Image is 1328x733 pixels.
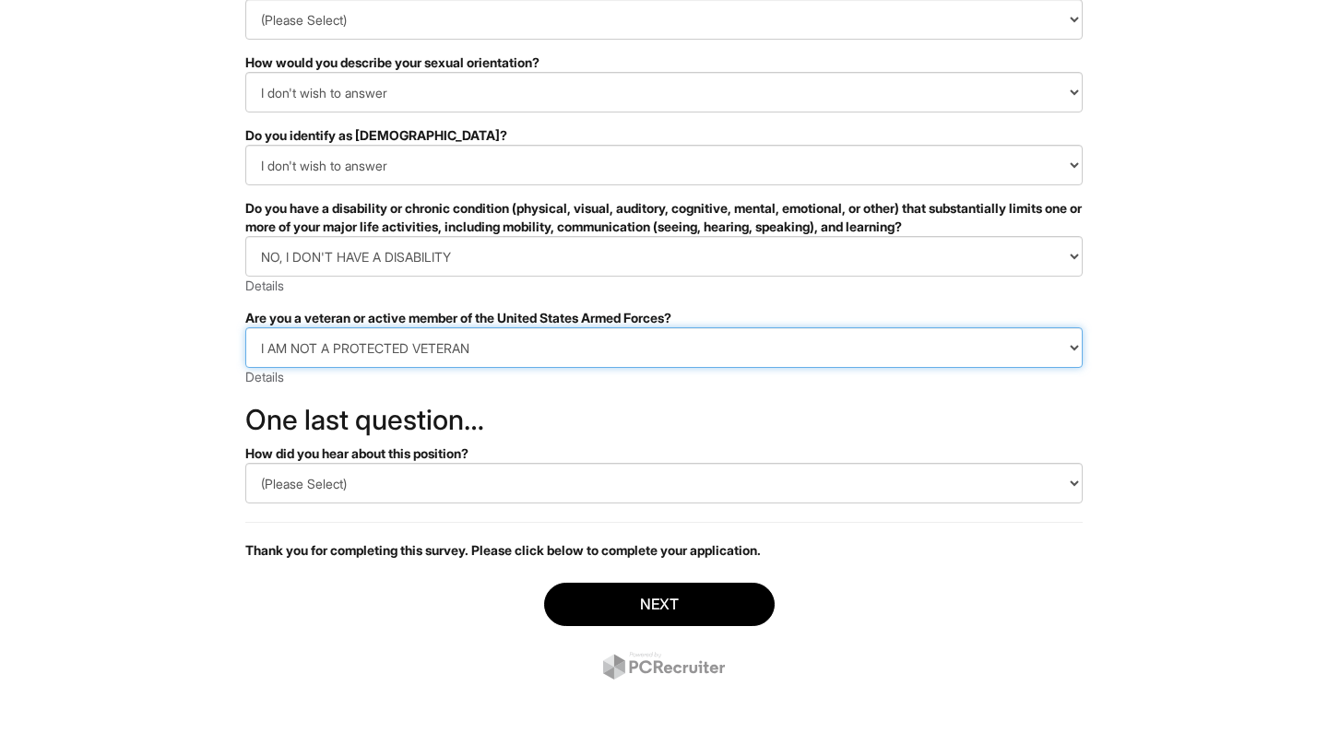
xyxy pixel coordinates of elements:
div: Do you have a disability or chronic condition (physical, visual, auditory, cognitive, mental, emo... [245,199,1083,236]
h2: One last question… [245,405,1083,435]
select: How would you describe your sexual orientation? [245,72,1083,112]
p: Thank you for completing this survey. Please click below to complete your application. [245,541,1083,560]
a: Details [245,278,284,293]
select: Do you identify as transgender? [245,145,1083,185]
select: How did you hear about this position? [245,463,1083,503]
select: Do you have a disability or chronic condition (physical, visual, auditory, cognitive, mental, emo... [245,236,1083,277]
div: How would you describe your sexual orientation? [245,53,1083,72]
div: Are you a veteran or active member of the United States Armed Forces? [245,309,1083,327]
div: How did you hear about this position? [245,444,1083,463]
a: Details [245,369,284,384]
div: Do you identify as [DEMOGRAPHIC_DATA]? [245,126,1083,145]
select: Are you a veteran or active member of the United States Armed Forces? [245,327,1083,368]
button: Next [544,583,775,626]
